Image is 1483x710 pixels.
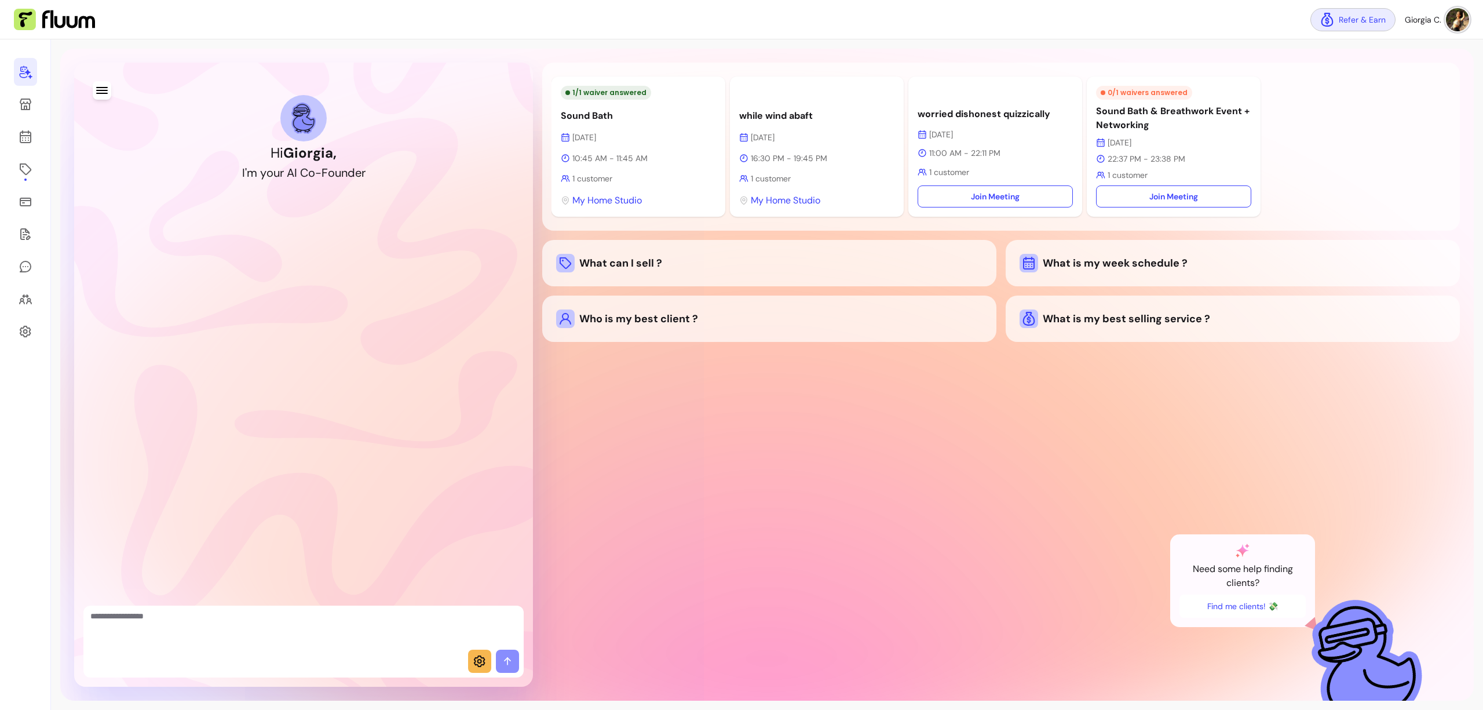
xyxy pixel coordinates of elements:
[273,165,280,181] div: u
[322,165,328,181] div: F
[739,109,894,123] p: while wind abaft
[739,152,894,164] p: 16:30 PM - 19:45 PM
[328,165,335,181] div: o
[242,165,366,181] h2: I'm your AI Co-Founder
[1405,8,1469,31] button: avatarGiorgia C.
[1179,595,1306,618] button: Find me clients! 💸
[561,109,716,123] p: Sound Bath
[348,165,355,181] div: d
[14,155,37,183] a: Offerings
[1096,104,1251,132] p: Sound Bath & Breathwork Event + Networking
[247,165,257,181] div: m
[283,144,337,162] b: Giorgia ,
[287,165,294,181] div: A
[294,165,297,181] div: I
[335,165,341,181] div: u
[14,9,95,31] img: Fluum Logo
[1096,137,1251,148] p: [DATE]
[242,165,245,181] div: I
[572,194,642,207] span: My Home Studio
[1096,86,1192,100] div: 0 / 1 waivers answered
[1179,562,1306,590] p: Need some help finding clients?
[266,165,273,181] div: o
[308,165,315,181] div: o
[1096,153,1251,165] p: 22:37 PM - 23:38 PM
[14,318,37,345] a: Settings
[271,144,337,162] h1: Hi
[1446,8,1469,31] img: avatar
[14,90,37,118] a: My Page
[14,253,37,281] a: My Messages
[280,165,284,181] div: r
[315,165,322,181] div: -
[739,132,894,143] p: [DATE]
[918,166,1073,178] p: 1 customer
[1310,8,1396,31] a: Refer & Earn
[918,129,1073,140] p: [DATE]
[245,165,247,181] div: '
[14,285,37,313] a: Clients
[291,103,316,133] img: AI Co-Founder avatar
[556,254,982,272] div: What can I sell ?
[561,152,716,164] p: 10:45 AM - 11:45 AM
[751,194,820,207] span: My Home Studio
[1405,14,1441,26] span: Giorgia C.
[1096,169,1251,181] p: 1 customer
[561,173,716,184] p: 1 customer
[14,220,37,248] a: Forms
[739,173,894,184] p: 1 customer
[918,107,1073,121] p: worried dishonest quizzically
[90,610,517,645] textarea: Ask me anything...
[355,165,361,181] div: e
[556,310,982,328] div: Who is my best client ?
[300,165,308,181] div: C
[561,86,651,100] div: 1 / 1 waiver answered
[1096,185,1251,207] a: Join Meeting
[918,147,1073,159] p: 11:00 AM - 22:11 PM
[1236,544,1250,558] img: AI Co-Founder gradient star
[341,165,348,181] div: n
[14,188,37,216] a: Sales
[361,165,366,181] div: r
[1020,254,1446,272] div: What is my week schedule ?
[260,165,266,181] div: y
[14,58,37,86] a: Home
[918,185,1073,207] a: Join Meeting
[14,123,37,151] a: Calendar
[1020,310,1446,328] div: What is my best selling service ?
[561,132,716,143] p: [DATE]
